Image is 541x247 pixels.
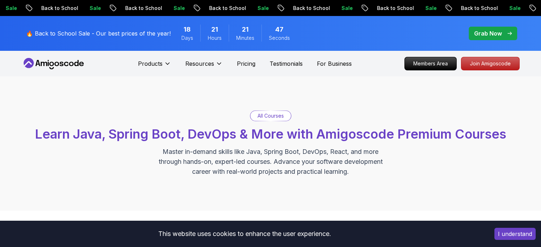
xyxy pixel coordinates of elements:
[116,5,165,12] p: Back to School
[494,228,536,240] button: Accept cookies
[242,25,249,34] span: 21 Minutes
[333,5,355,12] p: Sale
[461,57,520,70] a: Join Amigoscode
[249,5,271,12] p: Sale
[417,5,439,12] p: Sale
[138,59,171,74] button: Products
[500,5,523,12] p: Sale
[284,5,333,12] p: Back to School
[404,57,457,70] a: Members Area
[461,57,519,70] p: Join Amigoscode
[270,59,303,68] a: Testimonials
[151,147,390,177] p: Master in-demand skills like Java, Spring Boot, DevOps, React, and more through hands-on, expert-...
[26,29,171,38] p: 🔥 Back to School Sale - Our best prices of the year!
[165,5,187,12] p: Sale
[452,5,500,12] p: Back to School
[138,59,163,68] p: Products
[237,59,255,68] a: Pricing
[200,5,249,12] p: Back to School
[184,25,191,34] span: 18 Days
[185,59,214,68] p: Resources
[81,5,104,12] p: Sale
[368,5,417,12] p: Back to School
[185,59,223,74] button: Resources
[258,112,284,119] p: All Courses
[275,25,283,34] span: 47 Seconds
[474,29,502,38] p: Grab Now
[236,34,254,42] span: Minutes
[181,34,193,42] span: Days
[208,34,222,42] span: Hours
[211,25,218,34] span: 21 Hours
[269,34,290,42] span: Seconds
[5,226,484,242] div: This website uses cookies to enhance the user experience.
[317,59,352,68] a: For Business
[32,5,81,12] p: Back to School
[35,126,506,142] span: Learn Java, Spring Boot, DevOps & More with Amigoscode Premium Courses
